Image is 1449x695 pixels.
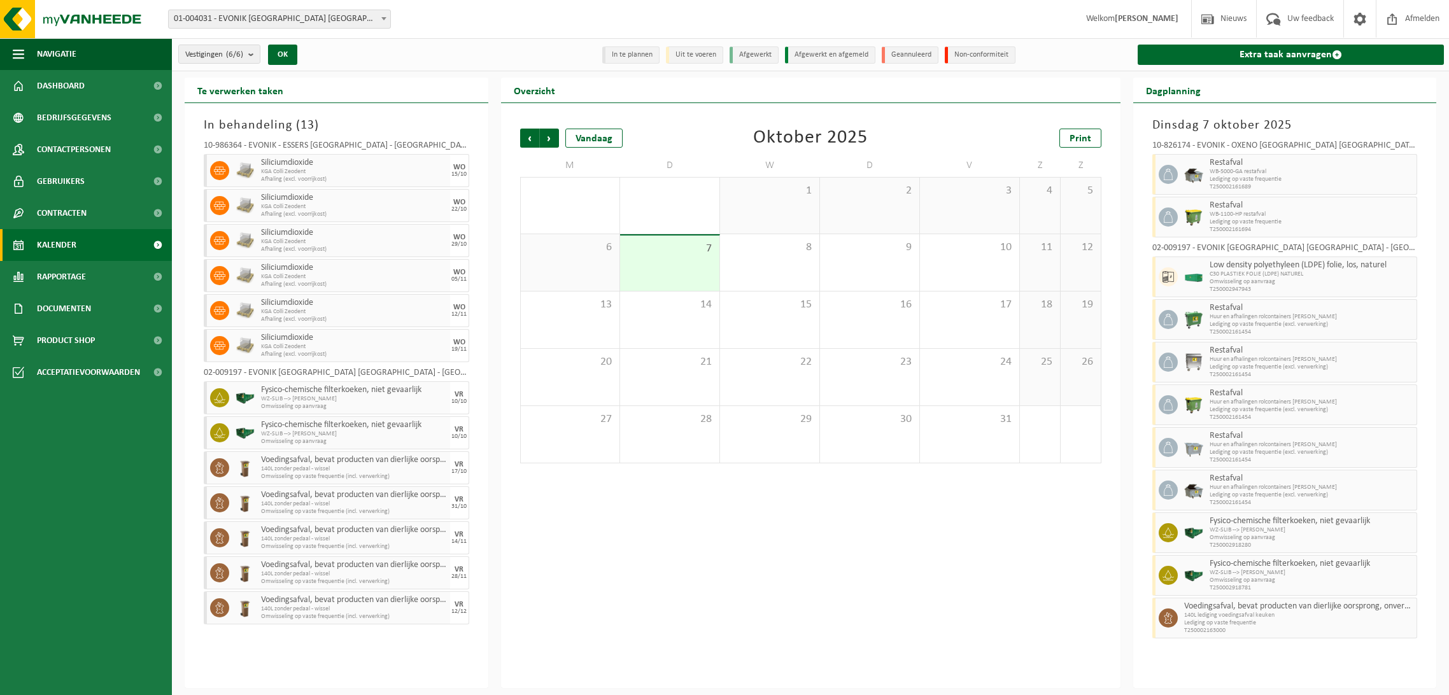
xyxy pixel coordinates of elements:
span: KGA Colli Zeodent [261,308,447,316]
span: 30 [826,412,913,426]
span: T250002161454 [1210,414,1414,421]
span: Volgende [540,129,559,148]
span: KGA Colli Zeodent [261,238,447,246]
span: WB-1100-HP restafval [1210,211,1414,218]
td: V [920,154,1020,177]
span: 27 [527,412,613,426]
span: KGA Colli Zeodent [261,168,447,176]
span: 18 [1026,298,1054,312]
span: WZ-SLIB --> [PERSON_NAME] [1210,569,1414,577]
span: T250002161689 [1210,183,1414,191]
td: D [620,154,720,177]
span: 13 [300,119,315,132]
span: T250002918781 [1210,584,1414,592]
div: 14/11 [451,538,467,545]
span: Lediging op vaste frequentie [1210,176,1414,183]
span: Acceptatievoorwaarden [37,356,140,388]
div: 02-009197 - EVONIK [GEOGRAPHIC_DATA] [GEOGRAPHIC_DATA] - [GEOGRAPHIC_DATA] [1152,244,1418,256]
div: 05/11 [451,276,467,283]
span: Restafval [1210,200,1414,211]
h2: Overzicht [501,78,568,102]
div: 28/11 [451,573,467,580]
h2: Dagplanning [1133,78,1213,102]
img: WB-0140-HPE-BN-01 [236,598,255,617]
div: WO [453,304,465,311]
li: Uit te voeren [666,46,723,64]
h3: In behandeling ( ) [204,116,469,135]
span: Rapportage [37,261,86,293]
span: 31 [926,412,1013,426]
span: T250002947943 [1210,286,1414,293]
div: 12/11 [451,311,467,318]
div: 22/10 [451,206,467,213]
td: W [720,154,820,177]
span: Huur en afhalingen rolcontainers [PERSON_NAME] [1210,313,1414,321]
span: KGA Colli Zeodent [261,343,447,351]
h3: Dinsdag 7 oktober 2025 [1152,116,1418,135]
span: Huur en afhalingen rolcontainers [PERSON_NAME] [1210,484,1414,491]
span: 8 [726,241,813,255]
span: Afhaling (excl. voorrijkost) [261,246,447,253]
div: Vandaag [565,129,623,148]
span: Product Shop [37,325,95,356]
div: VR [455,531,463,538]
span: Omwisseling op vaste frequentie (incl. verwerking) [261,613,447,621]
img: HK-XC-30-GN-00 [1184,272,1203,282]
span: Voedingsafval, bevat producten van dierlijke oorsprong, onverpakt, categorie 3 [261,525,447,535]
span: 12 [1067,241,1094,255]
span: 20 [527,355,613,369]
span: Voedingsafval, bevat producten van dierlijke oorsprong, onverpakt, categorie 3 [261,490,447,500]
td: Z [1020,154,1061,177]
span: 11 [1026,241,1054,255]
span: 15 [726,298,813,312]
div: WO [453,164,465,171]
span: 19 [1067,298,1094,312]
li: Geannuleerd [882,46,938,64]
span: 140L lediging voedingsafval keuken [1184,612,1414,619]
span: 26 [1067,355,1094,369]
div: VR [455,391,463,398]
div: 15/10 [451,171,467,178]
span: Afhaling (excl. voorrijkost) [261,281,447,288]
span: Contactpersonen [37,134,111,165]
span: 22 [726,355,813,369]
img: LP-PA-00000-WDN-11 [236,266,255,285]
img: WB-0140-HPE-BN-01 [236,563,255,582]
div: VR [455,601,463,608]
div: WO [453,339,465,346]
span: Afhaling (excl. voorrijkost) [261,316,447,323]
div: VR [455,426,463,433]
span: 10 [926,241,1013,255]
span: Documenten [37,293,91,325]
span: T250002161454 [1210,499,1414,507]
li: Afgewerkt [730,46,779,64]
span: Lediging op vaste frequentie [1184,619,1414,627]
div: 29/10 [451,241,467,248]
span: WZ-SLIB --> [PERSON_NAME] [261,395,447,403]
td: D [820,154,920,177]
img: HK-XS-16-GN-00 [236,423,255,442]
div: 17/10 [451,468,467,475]
span: Omwisseling op aanvraag [261,438,447,446]
span: WZ-SLIB --> [PERSON_NAME] [1210,526,1414,534]
span: 01-004031 - EVONIK ANTWERPEN NV - ANTWERPEN [168,10,391,29]
span: Huur en afhalingen rolcontainers [PERSON_NAME] [1210,398,1414,406]
span: T250002163000 [1184,627,1414,635]
span: 01-004031 - EVONIK ANTWERPEN NV - ANTWERPEN [169,10,390,28]
div: 10/10 [451,398,467,405]
span: Fysico-chemische filterkoeken, niet gevaarlijk [1210,516,1414,526]
span: 140L zonder pedaal - wissel [261,605,447,613]
span: WZ-SLIB --> [PERSON_NAME] [261,430,447,438]
span: 24 [926,355,1013,369]
button: OK [268,45,297,65]
span: T250002918280 [1210,542,1414,549]
div: WO [453,199,465,206]
div: 10-826174 - EVONIK - OXENO [GEOGRAPHIC_DATA] [GEOGRAPHIC_DATA] - [GEOGRAPHIC_DATA] [1152,141,1418,154]
span: Lediging op vaste frequentie (excl. verwerking) [1210,406,1414,414]
span: Restafval [1210,474,1414,484]
div: 19/11 [451,346,467,353]
div: Oktober 2025 [753,129,868,148]
span: KGA Colli Zeodent [261,203,447,211]
span: Omwisseling op vaste frequentie (incl. verwerking) [261,578,447,586]
span: Restafval [1210,388,1414,398]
